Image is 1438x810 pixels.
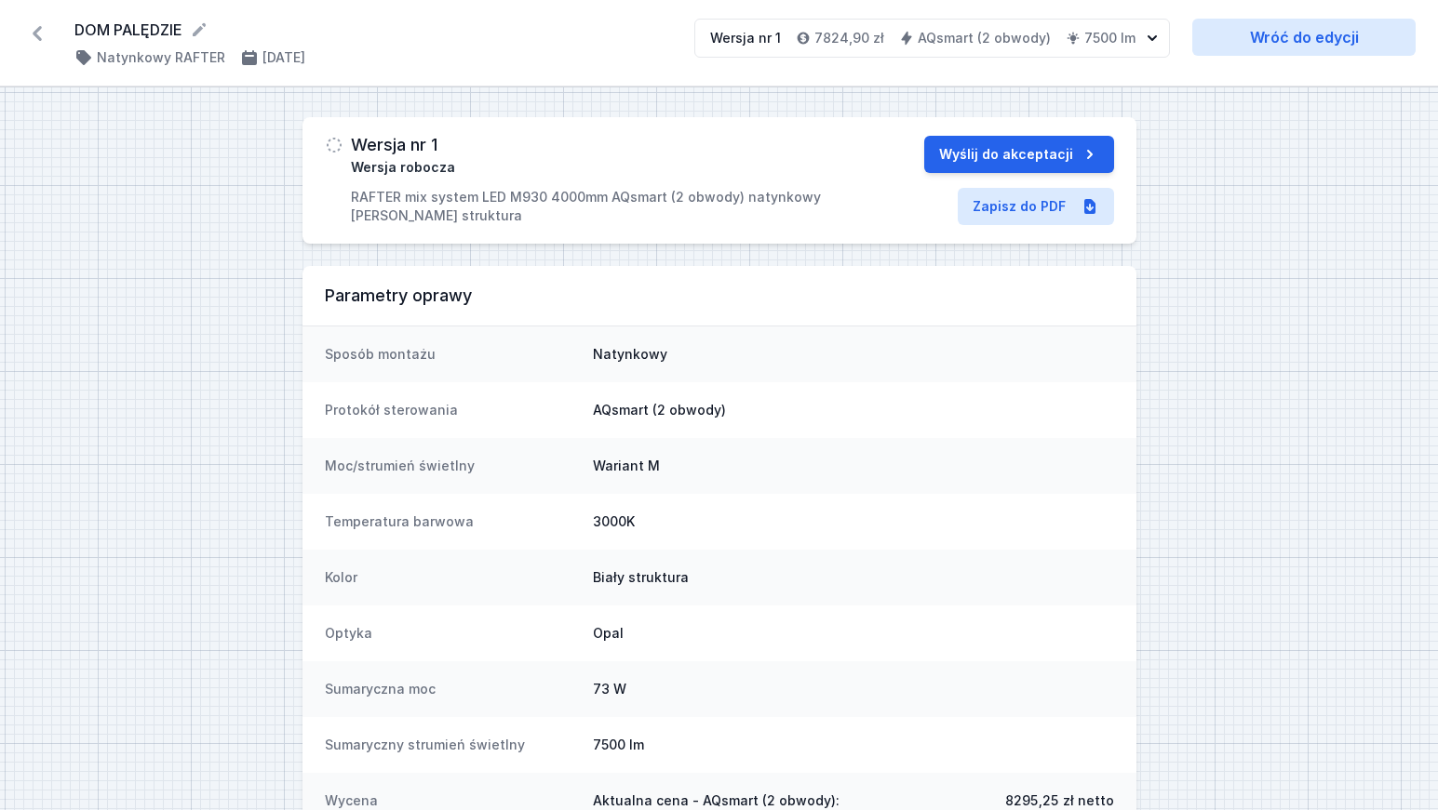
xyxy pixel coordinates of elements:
[74,19,672,41] form: DOM PALĘDZIE
[262,48,305,67] h4: [DATE]
[97,48,225,67] h4: Natynkowy RAFTER
[325,568,578,587] dt: Kolor
[351,188,851,225] p: RAFTER mix system LED M930 4000mm AQsmart (2 obwody) natynkowy [PERSON_NAME] struktura
[593,624,1114,643] dd: Opal
[1005,791,1114,810] span: 8295,25 zł netto
[351,158,455,177] span: Wersja robocza
[593,345,1114,364] dd: Natynkowy
[325,624,578,643] dt: Optyka
[593,401,1114,419] dd: AQsmart (2 obwody)
[593,568,1114,587] dd: Biały struktura
[325,457,578,475] dt: Moc/strumień świetlny
[1192,19,1416,56] a: Wróć do edycji
[958,188,1114,225] a: Zapisz do PDF
[325,136,343,154] img: draft.svg
[694,19,1170,58] button: Wersja nr 17824,90 złAQsmart (2 obwody)7500 lm
[1084,29,1136,47] h4: 7500 lm
[190,20,208,39] button: Edytuj nazwę projektu
[325,512,578,531] dt: Temperatura barwowa
[325,345,578,364] dt: Sposób montażu
[593,512,1114,531] dd: 3000K
[593,457,1114,475] dd: Wariant M
[593,680,1114,698] dd: 73 W
[593,736,1114,754] dd: 7500 lm
[325,401,578,419] dt: Protokół sterowania
[710,29,781,47] div: Wersja nr 1
[325,680,578,698] dt: Sumaryczna moc
[325,285,1114,307] h3: Parametry oprawy
[593,791,840,810] span: Aktualna cena - AQsmart (2 obwody):
[924,136,1114,173] button: Wyślij do akceptacji
[814,29,884,47] h4: 7824,90 zł
[918,29,1051,47] h4: AQsmart (2 obwody)
[325,736,578,754] dt: Sumaryczny strumień świetlny
[351,136,437,154] h3: Wersja nr 1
